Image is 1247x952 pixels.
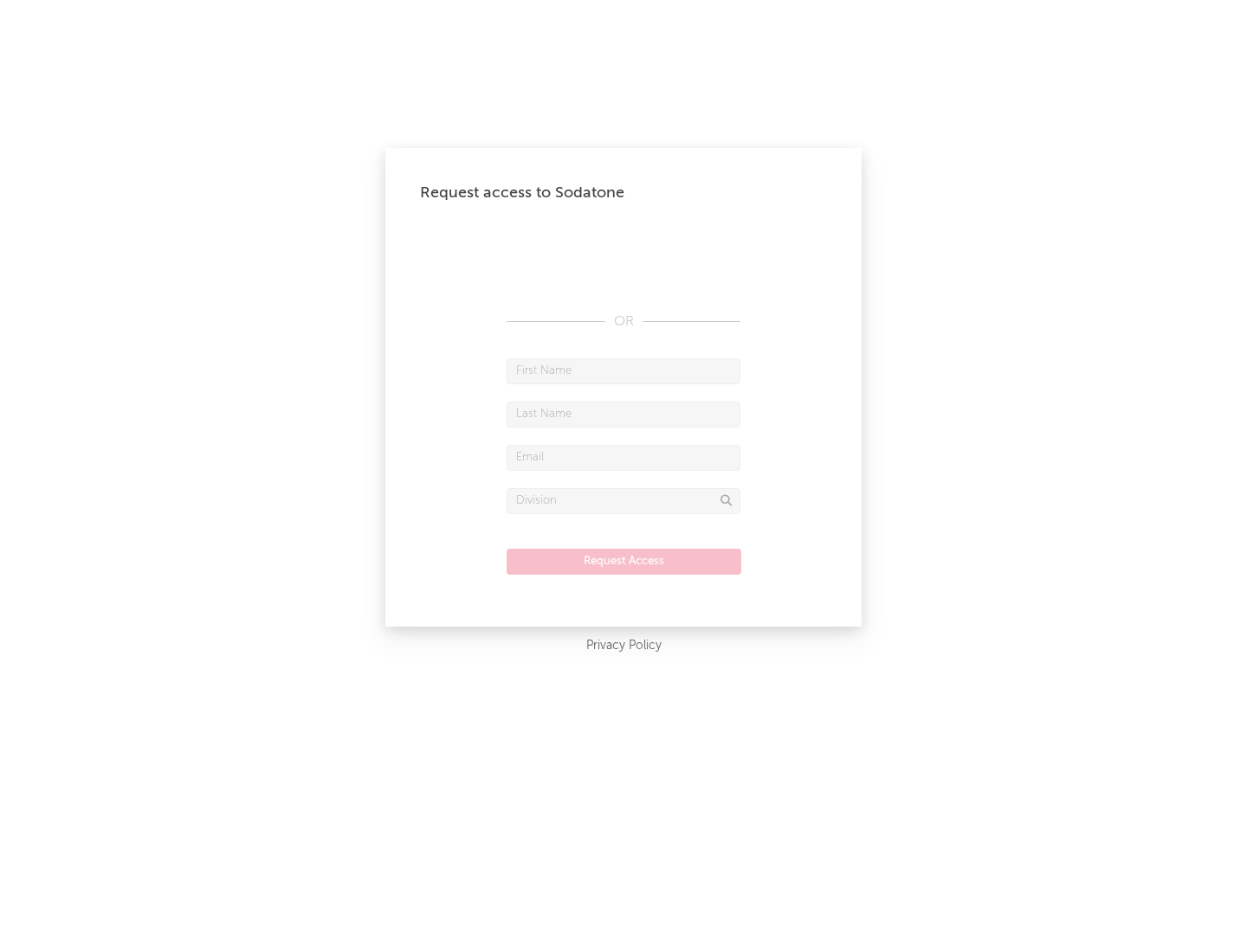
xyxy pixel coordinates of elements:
button: Request Access [507,549,741,575]
input: Last Name [507,402,740,428]
a: Privacy Policy [586,635,662,657]
input: First Name [507,358,740,384]
input: Division [507,488,740,514]
div: OR [507,312,740,332]
div: Request access to Sodatone [420,183,827,203]
input: Email [507,445,740,471]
